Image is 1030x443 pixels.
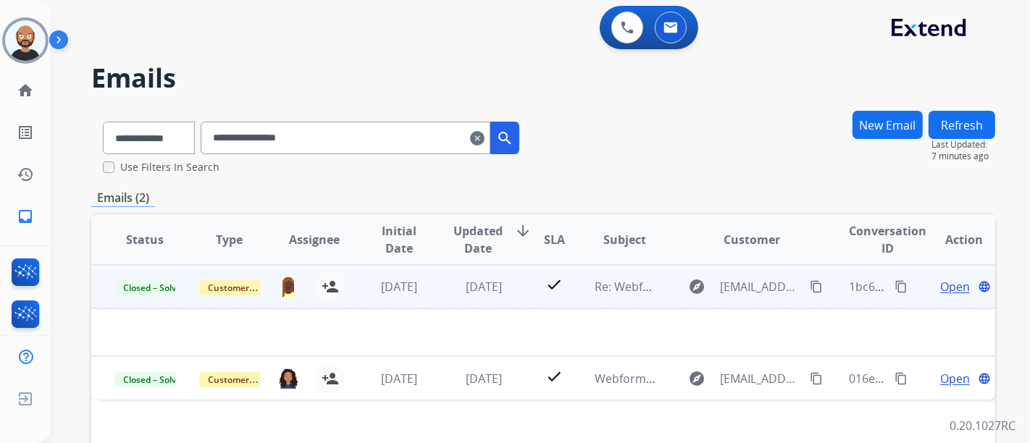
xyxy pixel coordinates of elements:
[453,222,503,257] span: Updated Date
[810,372,823,385] mat-icon: content_copy
[466,279,502,295] span: [DATE]
[199,372,293,387] span: Customer Support
[514,222,532,240] mat-icon: arrow_downward
[17,124,34,141] mat-icon: list_alt
[950,417,1016,434] p: 0.20.1027RC
[810,280,823,293] mat-icon: content_copy
[603,231,646,248] span: Subject
[940,370,970,387] span: Open
[5,20,46,61] img: avatar
[595,371,923,387] span: Webform from [EMAIL_ADDRESS][DOMAIN_NAME] on [DATE]
[278,368,298,389] img: agent-avatar
[217,231,243,248] span: Type
[470,130,485,147] mat-icon: clear
[466,371,502,387] span: [DATE]
[929,111,995,139] button: Refresh
[114,372,195,387] span: Closed – Solved
[910,214,995,265] th: Action
[322,278,339,295] mat-icon: person_add
[688,278,705,295] mat-icon: explore
[496,130,514,147] mat-icon: search
[895,372,908,385] mat-icon: content_copy
[720,370,802,387] span: [EMAIL_ADDRESS][DOMAIN_NAME]
[545,368,563,385] mat-icon: check
[688,370,705,387] mat-icon: explore
[381,371,417,387] span: [DATE]
[931,139,995,151] span: Last Updated:
[369,222,430,257] span: Initial Date
[91,64,995,93] h2: Emails
[978,372,991,385] mat-icon: language
[322,370,339,387] mat-icon: person_add
[544,231,565,248] span: SLA
[720,278,802,295] span: [EMAIL_ADDRESS][DOMAIN_NAME]
[849,222,926,257] span: Conversation ID
[724,231,780,248] span: Customer
[853,111,923,139] button: New Email
[91,189,155,207] p: Emails (2)
[289,231,340,248] span: Assignee
[895,280,908,293] mat-icon: content_copy
[931,151,995,162] span: 7 minutes ago
[278,276,298,298] img: agent-avatar
[17,82,34,99] mat-icon: home
[381,279,417,295] span: [DATE]
[114,280,195,295] span: Closed – Solved
[17,208,34,225] mat-icon: inbox
[595,279,942,295] span: Re: Webform from [EMAIL_ADDRESS][DOMAIN_NAME] on [DATE]
[126,231,164,248] span: Status
[17,166,34,183] mat-icon: history
[978,280,991,293] mat-icon: language
[199,280,293,295] span: Customer Support
[120,160,219,174] label: Use Filters In Search
[545,276,563,293] mat-icon: check
[940,278,970,295] span: Open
